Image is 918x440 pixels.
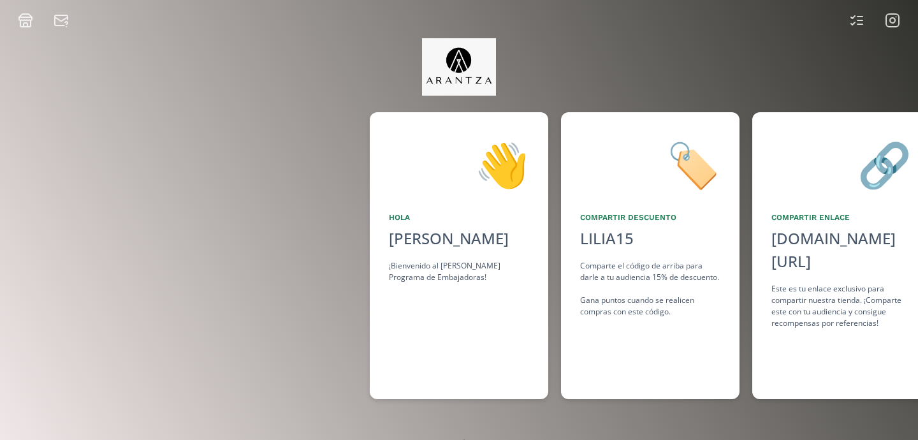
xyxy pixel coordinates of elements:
[580,227,634,250] div: LILIA15
[771,283,912,329] div: Este es tu enlace exclusivo para compartir nuestra tienda. ¡Comparte este con tu audiencia y cons...
[771,131,912,196] div: 🔗
[580,212,720,223] div: Compartir Descuento
[422,38,497,96] img: jpq5Bx5xx2a5
[771,227,912,273] div: [DOMAIN_NAME][URL]
[389,131,529,196] div: 👋
[389,260,529,283] div: ¡Bienvenido al [PERSON_NAME] Programa de Embajadoras!
[580,131,720,196] div: 🏷️
[580,260,720,318] div: Comparte el código de arriba para darle a tu audiencia 15% de descuento. Gana puntos cuando se re...
[389,212,529,223] div: Hola
[771,212,912,223] div: Compartir Enlace
[389,227,529,250] div: [PERSON_NAME]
